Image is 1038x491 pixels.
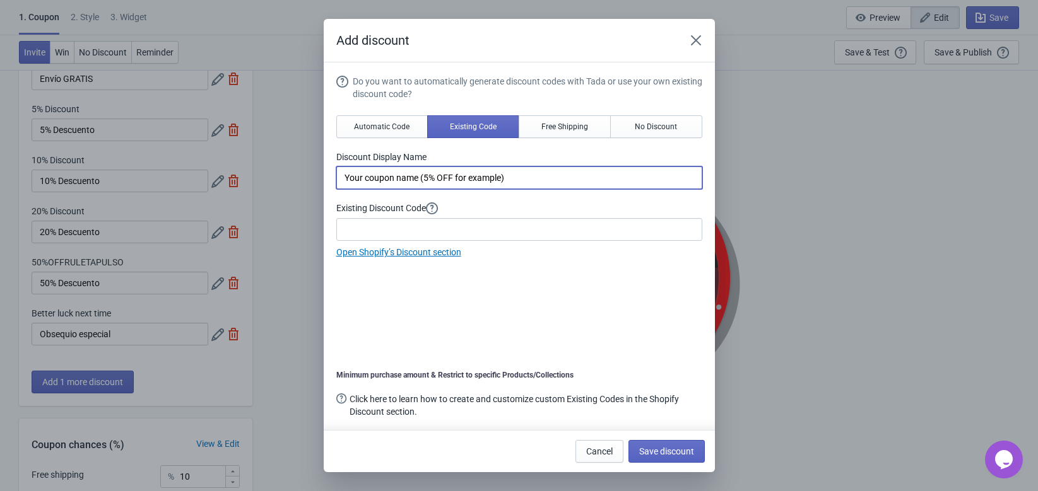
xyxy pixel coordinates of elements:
[628,440,705,463] button: Save discount
[685,29,707,52] button: Close
[336,115,428,138] button: Automatic Code
[350,393,702,418] div: Click here to learn how to create and customize custom Existing Codes in the Shopify Discount sec...
[354,122,410,132] span: Automatic Code
[336,247,461,257] a: Open Shopify’s Discount section
[450,122,497,132] span: Existing Code
[541,122,588,132] span: Free Shipping
[336,32,672,49] h2: Add discount
[639,446,694,456] span: Save discount
[427,115,519,138] button: Existing Code
[336,202,702,215] label: Existing Discount Code
[336,151,702,163] label: Discount Display Name
[353,75,702,100] div: Do you want to automatically generate discount codes with Tada or use your own existing discount ...
[610,115,702,138] button: No Discount
[575,440,623,463] button: Cancel
[635,122,677,132] span: No Discount
[519,115,611,138] button: Free Shipping
[985,441,1025,478] iframe: chat widget
[336,370,702,380] div: Minimum purchase amount & Restrict to specific Products/Collections
[586,446,613,456] span: Cancel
